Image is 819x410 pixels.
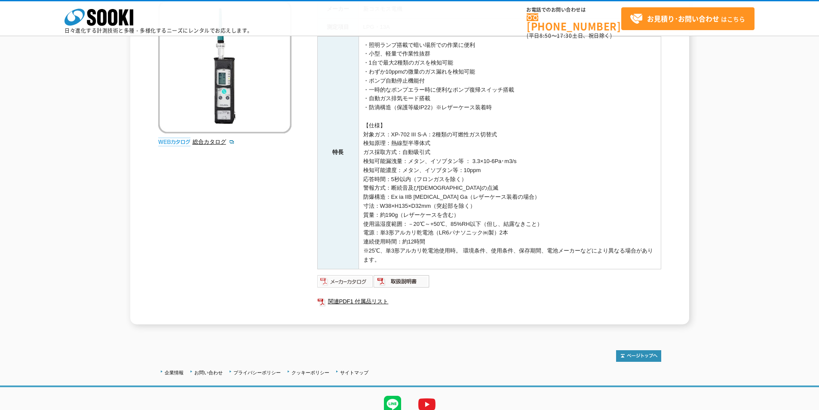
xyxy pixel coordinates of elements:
[317,274,374,288] img: メーカーカタログ
[359,36,661,269] td: ・照明ランプ搭載で暗い場所での作業に便利 ・小型、軽量で作業性抜群 ・1台で最大2種類のガスを検知可能 ・わずか10ppmの微量のガス漏れを検知可能 ・ポンプ自動停止機能付 ・一時的なポンプエラ...
[317,280,374,287] a: メーカーカタログ
[630,12,745,25] span: はこちら
[616,350,661,362] img: トップページへ
[165,370,184,375] a: 企業情報
[158,138,190,146] img: webカタログ
[527,32,612,40] span: (平日 ～ 土日、祝日除く)
[233,370,281,375] a: プライバシーポリシー
[194,370,223,375] a: お問い合わせ
[621,7,755,30] a: お見積り･お問い合わせはこちら
[557,32,572,40] span: 17:30
[527,13,621,31] a: [PHONE_NUMBER]
[317,36,359,269] th: 特長
[374,274,430,288] img: 取扱説明書
[291,370,329,375] a: クッキーポリシー
[64,28,253,33] p: 日々進化する計測技術と多種・多様化するニーズにレンタルでお応えします。
[193,139,235,145] a: 総合カタログ
[527,7,621,12] span: お電話でのお問い合わせは
[647,13,719,24] strong: お見積り･お問い合わせ
[340,370,368,375] a: サイトマップ
[374,280,430,287] a: 取扱説明書
[317,296,661,307] a: 関連PDF1 付属品リスト
[540,32,552,40] span: 8:50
